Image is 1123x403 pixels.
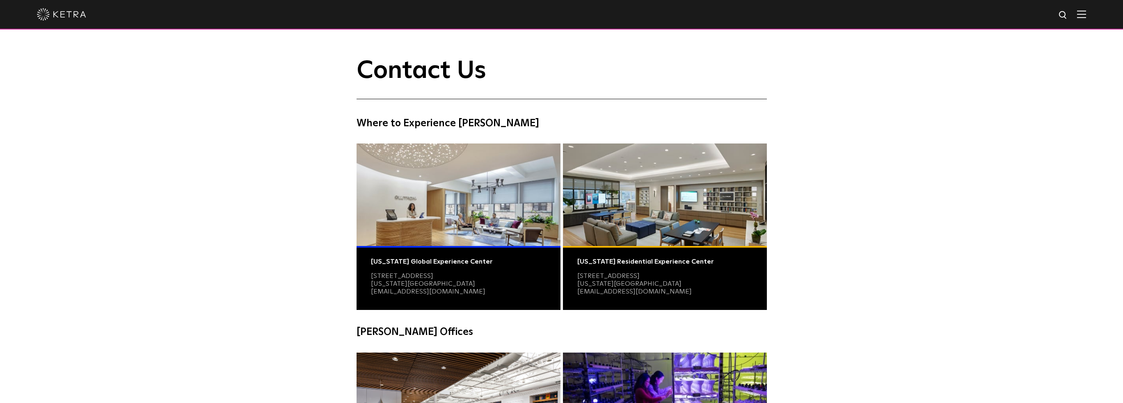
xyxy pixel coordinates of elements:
a: [EMAIL_ADDRESS][DOMAIN_NAME] [577,288,692,295]
a: [US_STATE][GEOGRAPHIC_DATA] [371,280,475,287]
img: Commercial Photo@2x [357,143,560,246]
h4: Where to Experience [PERSON_NAME] [357,116,767,131]
a: [US_STATE][GEOGRAPHIC_DATA] [577,280,682,287]
img: Residential Photo@2x [563,143,767,246]
a: [EMAIL_ADDRESS][DOMAIN_NAME] [371,288,485,295]
div: [US_STATE] Global Experience Center [371,258,546,266]
img: search icon [1058,10,1068,20]
div: [US_STATE] Residential Experience Center [577,258,752,266]
h4: [PERSON_NAME] Offices [357,324,767,340]
h1: Contact Us [357,57,767,99]
a: [STREET_ADDRESS] [577,273,640,279]
img: ketra-logo-2019-white [37,8,86,20]
a: [STREET_ADDRESS] [371,273,433,279]
img: Hamburger%20Nav.svg [1077,10,1086,18]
